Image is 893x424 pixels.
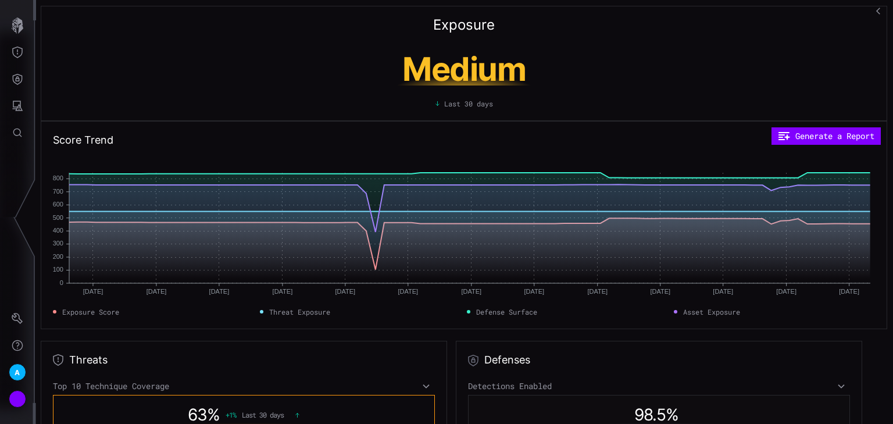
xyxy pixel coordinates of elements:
span: Defense Surface [476,307,537,317]
text: [DATE] [147,288,167,295]
text: [DATE] [651,288,671,295]
text: [DATE] [713,288,734,295]
span: Exposure Score [62,307,119,317]
text: [DATE] [209,288,230,295]
span: Last 30 days [444,98,493,109]
span: Asset Exposure [683,307,740,317]
text: 0 [60,279,63,286]
h2: Exposure [433,18,495,32]
text: 300 [53,240,63,247]
text: [DATE] [83,288,103,295]
text: 600 [53,201,63,208]
h2: Threats [69,353,108,367]
text: [DATE] [588,288,608,295]
span: Threat Exposure [269,307,330,317]
text: 800 [53,174,63,181]
button: A [1,359,34,386]
text: 500 [53,214,63,221]
text: [DATE] [398,288,419,295]
text: 200 [53,253,63,260]
text: 700 [53,188,63,195]
div: Detections Enabled [468,381,850,391]
h2: Score Trend [53,133,113,147]
text: 100 [53,266,63,273]
text: [DATE] [462,288,482,295]
h2: Defenses [484,353,530,367]
text: [DATE] [777,288,797,295]
text: [DATE] [524,288,545,295]
span: Last 30 days [242,411,284,419]
span: + 1 % [226,411,236,419]
span: A [15,366,20,379]
text: [DATE] [335,288,356,295]
text: [DATE] [840,288,860,295]
h1: Medium [355,53,573,85]
text: 400 [53,227,63,234]
text: [DATE] [273,288,293,295]
div: Top 10 Technique Coverage [53,381,435,391]
button: Generate a Report [771,127,881,145]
